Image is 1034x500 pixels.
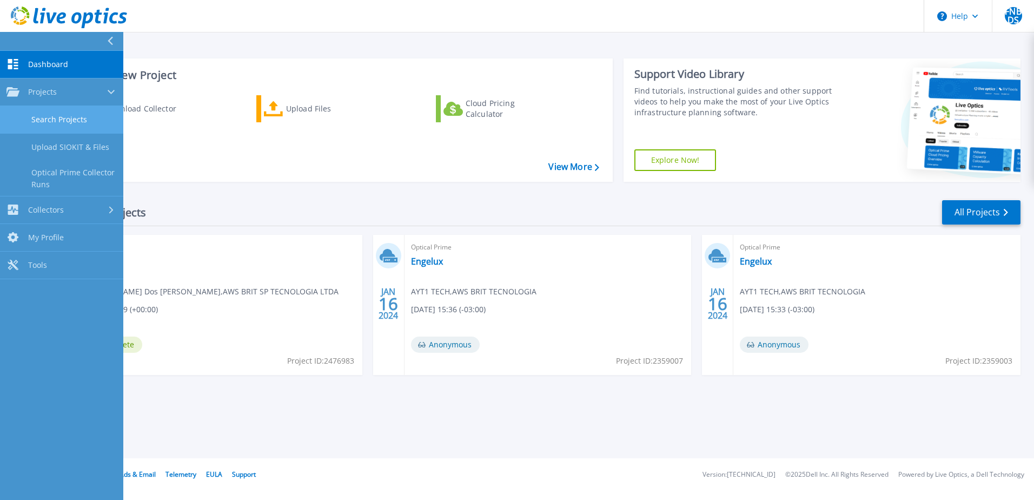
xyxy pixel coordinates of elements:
[206,470,222,479] a: EULA
[77,95,197,122] a: Download Collector
[708,299,727,308] span: 16
[82,241,356,253] span: Azure
[942,200,1020,225] a: All Projects
[411,256,443,267] a: Engelux
[28,260,47,270] span: Tools
[77,69,599,81] h3: Start a New Project
[634,85,837,118] div: Find tutorials, instructional guides and other support videos to help you make the most of your L...
[702,471,775,478] li: Version: [TECHNICAL_ID]
[379,299,398,308] span: 16
[411,241,685,253] span: Optical Prime
[286,98,373,120] div: Upload Files
[287,355,354,367] span: Project ID: 2476983
[898,471,1024,478] li: Powered by Live Optics, a Dell Technology
[28,60,68,69] span: Dashboard
[378,284,399,324] div: JAN 2024
[82,286,339,298] span: [PERSON_NAME] Dos [PERSON_NAME] , AWS BRIT SP TECNOLOGIA LTDA
[256,95,377,122] a: Upload Files
[104,98,191,120] div: Download Collector
[411,286,536,298] span: AYT1 TECH , AWS BRIT TECNOLOGIA
[436,95,556,122] a: Cloud Pricing Calculator
[945,355,1012,367] span: Project ID: 2359003
[548,162,599,172] a: View More
[740,304,814,315] span: [DATE] 15:33 (-03:00)
[1005,7,1022,24] span: FNBDS
[165,470,196,479] a: Telemetry
[634,67,837,81] div: Support Video Library
[740,286,865,298] span: AYT1 TECH , AWS BRIT TECNOLOGIA
[634,149,717,171] a: Explore Now!
[616,355,683,367] span: Project ID: 2359007
[28,87,57,97] span: Projects
[785,471,889,478] li: © 2025 Dell Inc. All Rights Reserved
[740,241,1014,253] span: Optical Prime
[411,337,480,353] span: Anonymous
[740,256,772,267] a: Engelux
[466,98,552,120] div: Cloud Pricing Calculator
[28,233,64,242] span: My Profile
[28,205,64,215] span: Collectors
[120,470,156,479] a: Ads & Email
[232,470,256,479] a: Support
[411,304,486,315] span: [DATE] 15:36 (-03:00)
[707,284,728,324] div: JAN 2024
[740,337,808,353] span: Anonymous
